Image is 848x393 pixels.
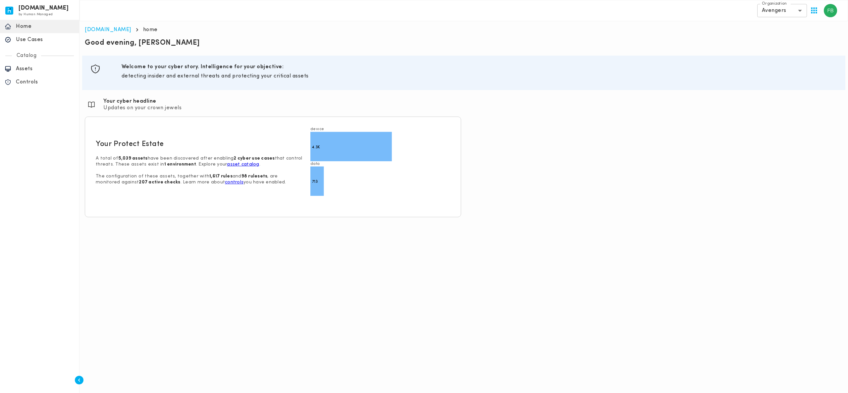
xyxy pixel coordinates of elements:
[209,174,233,179] strong: 1,617 rules
[757,4,807,17] div: Avengers
[19,13,53,16] span: by Human Managed
[16,66,75,72] p: Assets
[12,52,41,59] p: Catalog
[312,180,318,184] text: 713
[85,38,843,48] p: Good evening, [PERSON_NAME]
[96,140,164,149] h5: Your Protect Estate
[96,156,303,185] p: A total of have been discovered after enabling that control threats. These assets exist in . Expl...
[16,23,75,30] p: Home
[225,180,243,185] a: controls
[122,73,837,79] p: detecting insider and external threats and protecting your critical assets
[241,174,268,179] strong: 98 rulesets
[310,162,320,166] text: data
[234,156,275,161] strong: 2 cyber use cases
[103,105,182,111] p: Updates on your crown jewels
[310,127,324,131] text: device
[85,26,843,33] nav: breadcrumb
[122,64,837,70] h6: Welcome to your cyber story. Intelligence for your objective:
[139,180,180,185] strong: 207 active checks
[821,1,840,20] button: User
[762,1,787,7] label: Organization
[103,98,182,105] h6: Your cyber headline
[312,145,320,149] text: 4.3K
[16,36,75,43] p: Use Cases
[164,162,196,167] strong: 1 environment
[118,156,148,161] strong: 5,039 assets
[19,6,69,11] h6: [DOMAIN_NAME]
[227,162,259,167] a: asset catalog
[85,27,131,32] a: [DOMAIN_NAME]
[16,79,75,85] p: Controls
[5,7,13,15] img: invicta.io
[824,4,837,17] img: Francis Botavara
[143,26,158,33] p: home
